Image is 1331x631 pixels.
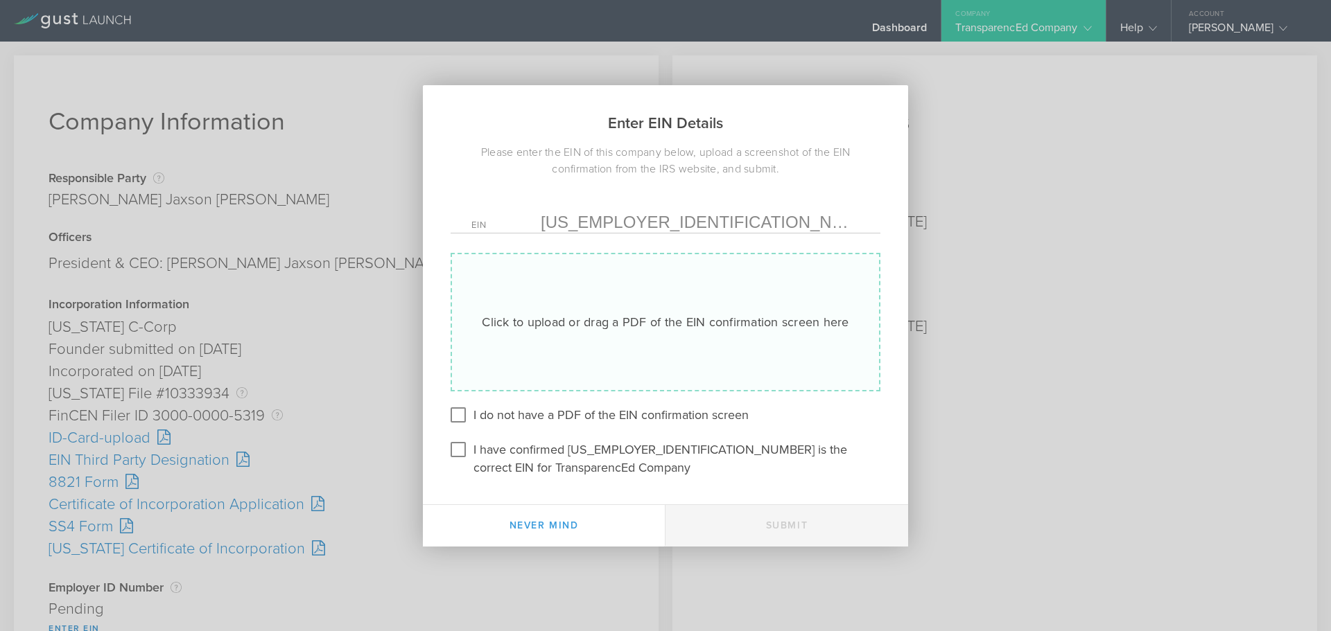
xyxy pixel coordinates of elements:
div: Click to upload or drag a PDF of the EIN confirmation screen here [482,313,849,331]
button: Submit [665,505,908,546]
iframe: Chat Widget [1262,565,1331,631]
input: Required [541,212,860,233]
div: Please enter the EIN of this company below, upload a screenshot of the EIN confirmation from the ... [423,144,908,177]
label: EIN [471,221,541,233]
label: I do not have a PDF of the EIN confirmation screen [473,404,749,424]
h2: Enter EIN Details [423,85,908,144]
label: I have confirmed [US_EMPLOYER_IDENTIFICATION_NUMBER] is the correct EIN for TransparencEd Company [473,438,877,477]
button: Never mind [423,505,665,546]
